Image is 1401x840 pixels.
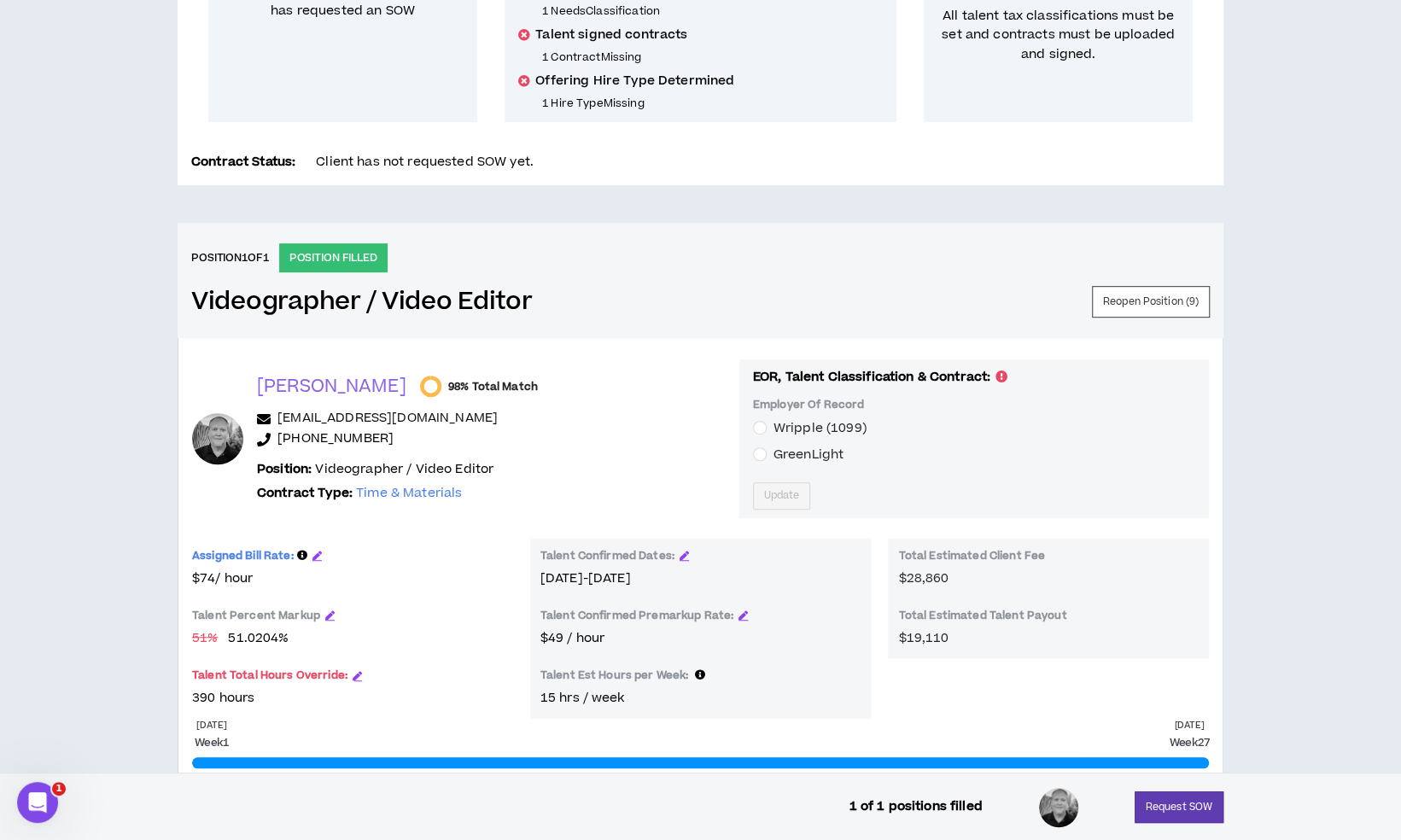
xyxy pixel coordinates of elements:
[937,7,1179,64] span: All talent tax classifications must be set and contracts must be uploaded and signed.
[316,153,534,171] span: Client has not requested SOW yet.
[540,569,861,588] p: [DATE]-[DATE]
[192,629,218,648] span: 51 %
[192,413,243,464] div: Kevin G.
[773,419,867,437] span: Wripple (1099)
[192,609,320,622] p: Talent Percent Markup
[195,735,229,750] p: Week 1
[257,460,493,479] p: Videographer / Video Editor
[1169,735,1209,750] p: Week 27
[753,482,811,510] button: Update
[1174,719,1204,732] p: [DATE]
[898,549,1199,569] p: Total Estimated Client Fee
[448,380,538,394] span: 98% Total Match
[257,375,406,399] p: [PERSON_NAME]
[257,484,353,502] b: Contract Type:
[277,429,394,450] a: [PHONE_NUMBER]
[540,629,861,648] p: $49 / hour
[52,782,66,796] span: 1
[277,409,498,429] a: [EMAIL_ADDRESS][DOMAIN_NAME]
[849,797,982,816] p: 1 of 1 positions filled
[228,629,289,648] span: 51.0204 %
[1135,791,1223,823] button: Request SOW
[773,446,844,464] span: GreenLight
[898,569,949,587] span: $28,860
[192,548,294,563] span: Assigned Bill Rate:
[540,609,733,622] p: Talent Confirmed Premarkup Rate:
[257,460,312,478] b: Position:
[196,719,226,732] p: [DATE]
[540,549,674,563] p: Talent Confirmed Dates:
[542,96,883,110] p: 1 Hire Type Missing
[192,569,513,588] span: $74 / hour
[1092,286,1210,318] button: Reopen Position (9)
[542,4,883,18] p: 1 Needs Classification
[753,398,1195,418] p: Employer Of Record
[753,368,1007,387] p: EOR, Talent Classification & Contract:
[191,287,532,317] a: Videographer / Video Editor
[191,153,295,172] p: Contract Status:
[17,782,58,823] iframe: Intercom live chat
[535,26,687,44] span: Talent signed contracts
[540,668,706,683] span: Talent Est Hours per Week:
[279,243,388,272] p: POSITION FILLED
[542,50,883,64] p: 1 Contract Missing
[191,250,269,265] h6: Position 1 of 1
[192,689,513,708] p: 390 hours
[356,484,462,502] span: Time & Materials
[898,629,949,647] span: $19,110
[192,668,347,683] span: Talent Total Hours Override:
[898,609,1199,629] p: Total Estimated Talent Payout
[1037,786,1080,829] div: Kevin G.
[540,689,861,708] p: 15 hrs / week
[535,73,734,90] span: Offering Hire Type Determined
